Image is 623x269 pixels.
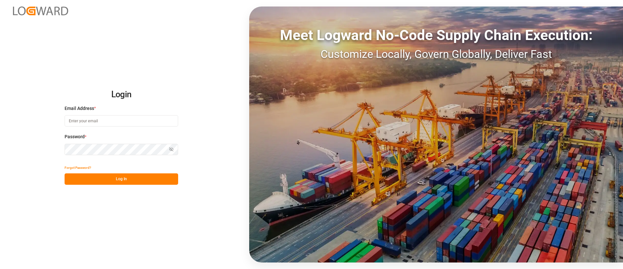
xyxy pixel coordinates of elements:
[65,115,178,127] input: Enter your email
[13,7,68,15] img: Logward_new_orange.png
[249,46,623,62] div: Customize Locally, Govern Globally, Deliver Fast
[65,173,178,185] button: Log In
[249,24,623,46] div: Meet Logward No-Code Supply Chain Execution:
[65,105,94,112] span: Email Address
[65,84,178,105] h2: Login
[65,133,85,140] span: Password
[65,162,91,173] button: Forgot Password?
